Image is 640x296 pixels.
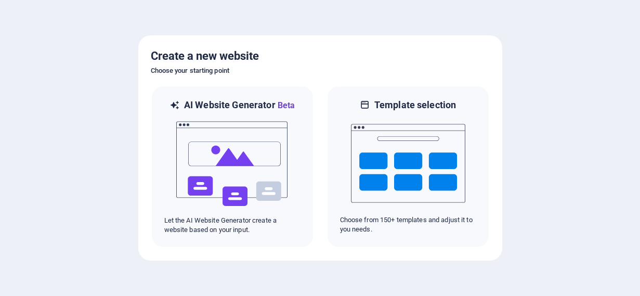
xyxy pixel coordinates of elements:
[164,216,301,235] p: Let the AI Website Generator create a website based on your input.
[151,65,490,77] h6: Choose your starting point
[276,100,295,110] span: Beta
[326,85,490,248] div: Template selectionChoose from 150+ templates and adjust it to you needs.
[175,112,290,216] img: ai
[340,215,476,234] p: Choose from 150+ templates and adjust it to you needs.
[151,48,490,65] h5: Create a new website
[374,99,456,111] h6: Template selection
[151,85,314,248] div: AI Website GeneratorBetaaiLet the AI Website Generator create a website based on your input.
[184,99,295,112] h6: AI Website Generator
